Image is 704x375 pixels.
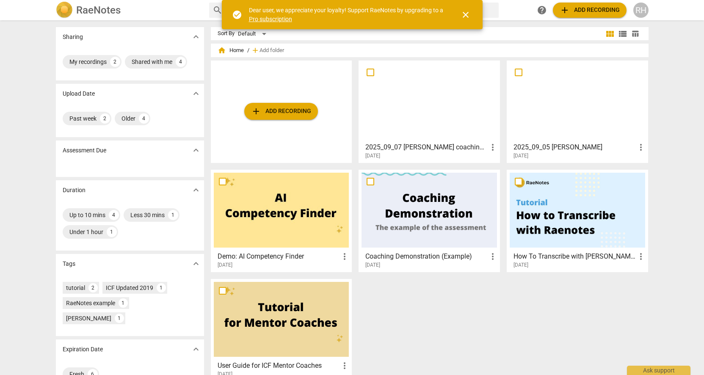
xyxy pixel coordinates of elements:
span: check_circle [232,10,242,20]
span: more_vert [340,251,350,262]
button: Show more [190,184,202,196]
span: expand_more [191,259,201,269]
h3: Demo: AI Competency Finder [218,251,340,262]
span: more_vert [488,251,498,262]
h3: 2025_09_07 Amy V coaching Ruth_FirstSession [365,142,488,152]
span: Home [218,46,244,55]
span: [DATE] [365,152,380,160]
span: Add recording [560,5,620,15]
button: Show more [190,30,202,43]
div: 4 [109,210,119,220]
span: add [251,106,261,116]
button: Upload [244,103,318,120]
h2: RaeNotes [76,4,121,16]
span: view_module [605,29,615,39]
button: Show more [190,343,202,356]
button: Tile view [604,28,616,40]
span: expand_more [191,32,201,42]
div: Dear user, we appreciate your loyalty! Support RaeNotes by upgrading to a [249,6,445,23]
div: My recordings [69,58,107,66]
span: more_vert [636,142,646,152]
span: add [251,46,260,55]
div: Up to 10 mins [69,211,105,219]
span: view_list [618,29,628,39]
img: Logo [56,2,73,19]
span: [DATE] [514,152,528,160]
a: 2025_09_05 [PERSON_NAME][DATE] [510,63,645,159]
button: Show more [190,144,202,157]
span: [DATE] [365,262,380,269]
button: Table view [629,28,642,40]
p: Tags [63,259,75,268]
a: Help [534,3,549,18]
div: 1 [168,210,178,220]
a: Coaching Demonstration (Example)[DATE] [362,173,497,268]
span: [DATE] [514,262,528,269]
div: Less 30 mins [130,211,165,219]
a: How To Transcribe with [PERSON_NAME][DATE] [510,173,645,268]
h3: 2025_09_05 Tracy C_FirstSession [514,142,636,152]
div: Ask support [627,366,690,375]
div: [PERSON_NAME] [66,314,111,323]
a: LogoRaeNotes [56,2,202,19]
div: 1 [115,314,124,323]
span: table_chart [631,30,639,38]
a: 2025_09_07 [PERSON_NAME] coaching [PERSON_NAME][DATE] [362,63,497,159]
div: Default [238,27,269,41]
span: expand_more [191,344,201,354]
h3: User Guide for ICF Mentor Coaches [218,361,340,371]
div: 2 [88,283,98,292]
div: Older [121,114,135,123]
span: / [247,47,249,54]
button: Show more [190,87,202,100]
p: Duration [63,186,86,195]
div: Past week [69,114,97,123]
p: Upload Date [63,89,95,98]
div: 1 [107,227,117,237]
div: 4 [176,57,186,67]
p: Expiration Date [63,345,103,354]
a: Pro subscription [249,16,292,22]
div: RaeNotes example [66,299,115,307]
div: 1 [119,298,128,308]
div: Shared with me [132,58,172,66]
p: Sharing [63,33,83,41]
span: Add folder [260,47,284,54]
span: home [218,46,226,55]
span: [DATE] [218,262,232,269]
span: more_vert [488,142,498,152]
span: expand_more [191,88,201,99]
span: search [213,5,223,15]
span: add [560,5,570,15]
h3: Coaching Demonstration (Example) [365,251,488,262]
span: expand_more [191,185,201,195]
button: List view [616,28,629,40]
button: Show more [190,257,202,270]
h3: How To Transcribe with RaeNotes [514,251,636,262]
span: close [461,10,471,20]
div: 2 [100,113,110,124]
span: Add recording [251,106,311,116]
div: 1 [157,283,166,292]
button: Upload [553,3,627,18]
p: Assessment Due [63,146,106,155]
div: Under 1 hour [69,228,103,236]
div: ICF Updated 2019 [106,284,153,292]
span: help [537,5,547,15]
div: 2 [110,57,120,67]
div: tutorial [66,284,85,292]
div: 4 [139,113,149,124]
button: Close [456,5,476,25]
span: more_vert [340,361,350,371]
a: Demo: AI Competency Finder[DATE] [214,173,349,268]
span: expand_more [191,145,201,155]
div: Sort By [218,30,235,37]
button: RH [633,3,649,18]
span: more_vert [636,251,646,262]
